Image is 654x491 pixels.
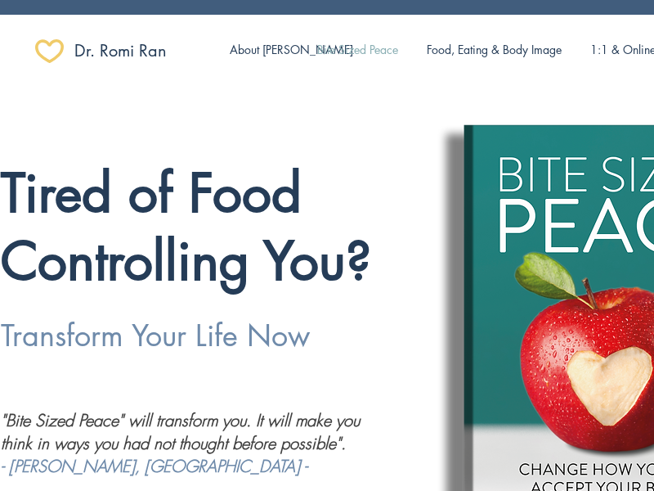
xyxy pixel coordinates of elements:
[74,34,190,67] a: ​Dr. Romi Ran
[222,33,361,67] p: About [PERSON_NAME]
[412,33,576,67] a: Food, Eating & Body Image
[309,33,406,67] p: Bite Sized Peace
[74,39,167,62] span: ​Dr. Romi Ran
[1,317,310,355] span: Transform Your Life Now
[1,409,360,454] span: "Bite Sized Peace" will transform you. It will make you think in ways you had not thought before ...
[217,33,302,67] a: About [PERSON_NAME]
[419,33,570,67] p: Food, Eating & Body Image
[1,455,307,477] span: - [PERSON_NAME], [GEOGRAPHIC_DATA] -
[1,160,371,295] span: Tired of Food Controlling You?
[302,33,412,67] a: Bite Sized Peace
